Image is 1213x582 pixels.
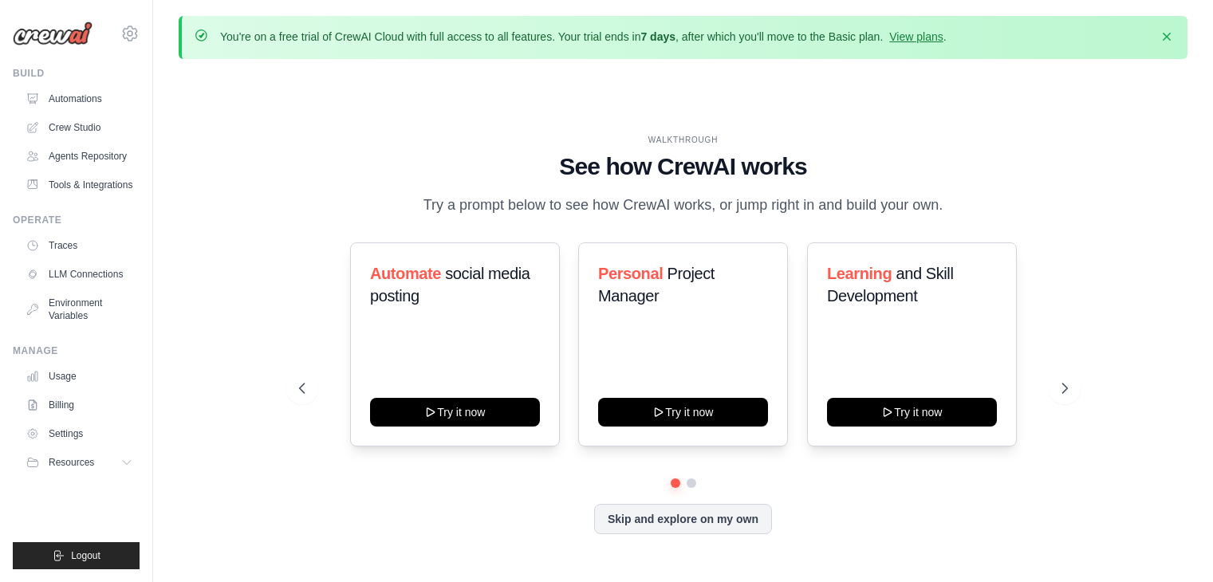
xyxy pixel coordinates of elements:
[598,398,768,427] button: Try it now
[370,398,540,427] button: Try it now
[299,152,1068,181] h1: See how CrewAI works
[13,344,140,357] div: Manage
[13,214,140,226] div: Operate
[49,456,94,469] span: Resources
[889,30,943,43] a: View plans
[640,30,675,43] strong: 7 days
[827,265,953,305] span: and Skill Development
[13,67,140,80] div: Build
[220,29,947,45] p: You're on a free trial of CrewAI Cloud with full access to all features. Your trial ends in , aft...
[598,265,663,282] span: Personal
[370,265,441,282] span: Automate
[827,265,892,282] span: Learning
[415,194,951,217] p: Try a prompt below to see how CrewAI works, or jump right in and build your own.
[19,262,140,287] a: LLM Connections
[13,22,93,45] img: Logo
[71,549,100,562] span: Logout
[19,115,140,140] a: Crew Studio
[13,542,140,569] button: Logout
[19,233,140,258] a: Traces
[299,134,1068,146] div: WALKTHROUGH
[827,398,997,427] button: Try it now
[19,421,140,446] a: Settings
[594,504,772,534] button: Skip and explore on my own
[19,86,140,112] a: Automations
[19,364,140,389] a: Usage
[370,265,530,305] span: social media posting
[19,290,140,328] a: Environment Variables
[19,450,140,475] button: Resources
[19,172,140,198] a: Tools & Integrations
[19,392,140,418] a: Billing
[19,144,140,169] a: Agents Repository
